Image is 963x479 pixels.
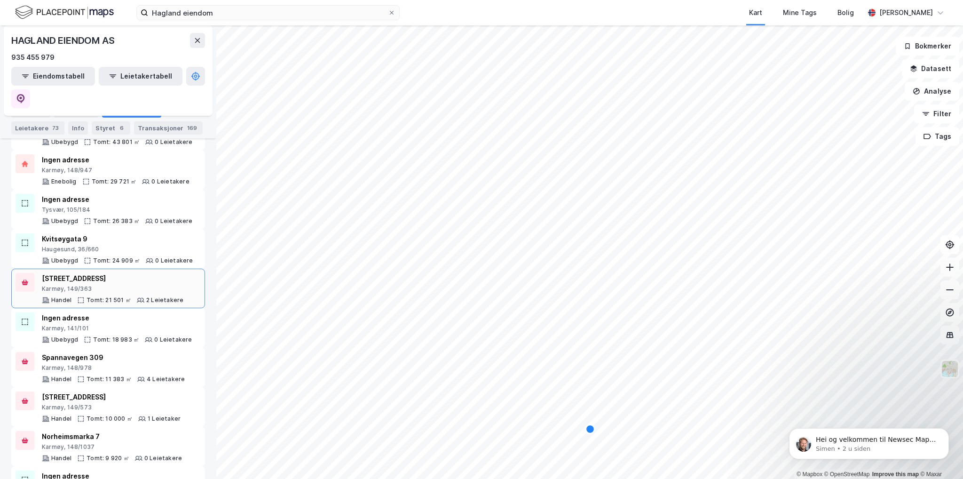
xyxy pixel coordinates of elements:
[42,233,193,245] div: Kvitsøygata 9
[144,455,182,462] div: 0 Leietakere
[68,121,88,135] div: Info
[146,296,183,304] div: 2 Leietakere
[87,296,131,304] div: Tomt: 21 501 ㎡
[185,123,199,133] div: 169
[42,273,183,284] div: [STREET_ADDRESS]
[151,178,189,185] div: 0 Leietakere
[42,404,181,411] div: Karmøy, 149/573
[783,7,817,18] div: Mine Tags
[87,455,129,462] div: Tomt: 9 920 ㎡
[51,217,78,225] div: Ubebygd
[154,336,192,343] div: 0 Leietakere
[51,375,71,383] div: Handel
[11,52,55,63] div: 935 455 979
[93,336,139,343] div: Tomt: 18 983 ㎡
[148,6,388,20] input: Søk på adresse, matrikkel, gårdeiere, leietakere eller personer
[42,443,182,451] div: Karmøy, 148/1037
[51,138,78,146] div: Ubebygd
[914,104,959,123] button: Filter
[42,167,189,174] div: Karmøy, 148/947
[93,217,140,225] div: Tomt: 26 383 ㎡
[42,431,182,442] div: Norheimsmarka 7
[15,4,114,21] img: logo.f888ab2527a4732fd821a326f86c7f29.svg
[42,194,193,205] div: Ingen adresse
[148,415,181,423] div: 1 Leietaker
[93,257,140,264] div: Tomt: 24 909 ㎡
[837,7,854,18] div: Bolig
[134,121,203,135] div: Transaksjoner
[51,296,71,304] div: Handel
[42,352,185,363] div: Spannavegen 309
[11,67,95,86] button: Eiendomstabell
[51,455,71,462] div: Handel
[42,312,192,324] div: Ingen adresse
[51,257,78,264] div: Ubebygd
[896,37,959,56] button: Bokmerker
[905,82,959,101] button: Analyse
[147,375,185,383] div: 4 Leietakere
[42,154,189,166] div: Ingen adresse
[42,206,193,214] div: Tysvær, 105/184
[117,123,126,133] div: 6
[11,33,116,48] div: HAGLAND EIENDOM AS
[87,375,132,383] div: Tomt: 11 383 ㎡
[87,415,133,423] div: Tomt: 10 000 ㎡
[902,59,959,78] button: Datasett
[99,67,182,86] button: Leietakertabell
[586,425,594,433] div: Map marker
[42,325,192,332] div: Karmøy, 141/101
[51,415,71,423] div: Handel
[916,127,959,146] button: Tags
[51,178,77,185] div: Enebolig
[941,360,959,378] img: Z
[155,257,193,264] div: 0 Leietakere
[42,246,193,253] div: Haugesund, 36/660
[42,364,185,372] div: Karmøy, 148/978
[879,7,933,18] div: [PERSON_NAME]
[872,471,919,478] a: Improve this map
[92,178,137,185] div: Tomt: 29 721 ㎡
[50,123,61,133] div: 73
[51,336,78,343] div: Ubebygd
[42,391,181,403] div: [STREET_ADDRESS]
[155,217,192,225] div: 0 Leietakere
[93,138,140,146] div: Tomt: 43 801 ㎡
[155,138,192,146] div: 0 Leietakere
[824,471,870,478] a: OpenStreetMap
[11,121,64,135] div: Leietakere
[92,121,130,135] div: Styret
[42,285,183,293] div: Karmøy, 149/363
[797,471,822,478] a: Mapbox
[749,7,762,18] div: Kart
[775,408,963,474] iframe: Intercom notifications melding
